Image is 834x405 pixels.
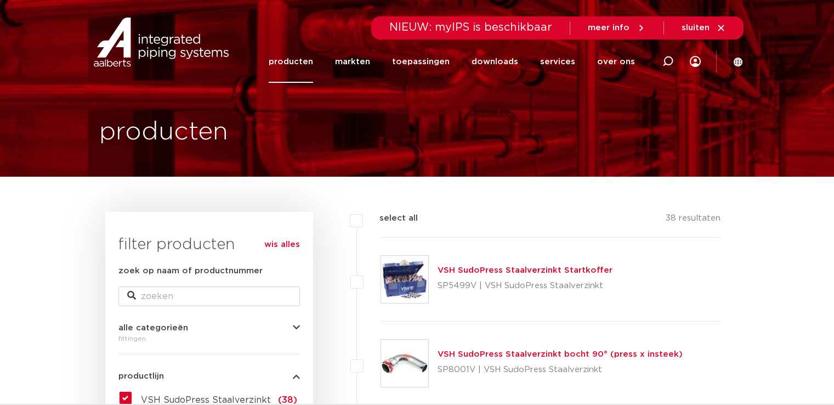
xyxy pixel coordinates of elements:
nav: Menu [269,41,635,83]
a: producten [269,41,313,83]
a: over ons [597,41,635,83]
span: VSH SudoPress Staalverzinkt [141,396,271,404]
p: SP5499V | VSH SudoPress Staalverzinkt [438,277,612,295]
a: markten [335,41,370,83]
input: zoeken [118,286,300,306]
a: VSH SudoPress Staalverzinkt Startkoffer [438,266,612,274]
h1: producten [99,115,228,150]
h3: filter producten [118,234,300,256]
a: downloads [472,41,518,83]
a: services [540,41,575,83]
a: VSH SudoPress Staalverzinkt bocht 90° (press x insteek) [438,350,683,358]
div: fittingen [118,332,300,345]
button: alle categorieën [118,324,300,332]
div: my IPS [690,49,701,74]
p: 38 resultaten [666,212,720,229]
p: SP8001V | VSH SudoPress Staalverzinkt [438,361,683,379]
span: sluiten [682,24,710,32]
button: productlijn [118,372,300,380]
label: zoek op naam of productnummer [118,265,263,278]
a: toepassingen [392,41,450,83]
label: select all [363,212,418,225]
img: Thumbnail for VSH SudoPress Staalverzinkt Startkoffer [381,256,428,303]
span: (38) [278,396,297,404]
span: NIEUW: myIPS is beschikbaar [389,22,552,33]
a: sluiten [682,23,726,33]
span: meer info [588,24,629,32]
span: productlijn [118,372,164,380]
a: wis alles [264,238,300,251]
img: Thumbnail for VSH SudoPress Staalverzinkt bocht 90° (press x insteek) [381,340,428,387]
span: alle categorieën [118,324,188,332]
a: meer info [588,23,646,33]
